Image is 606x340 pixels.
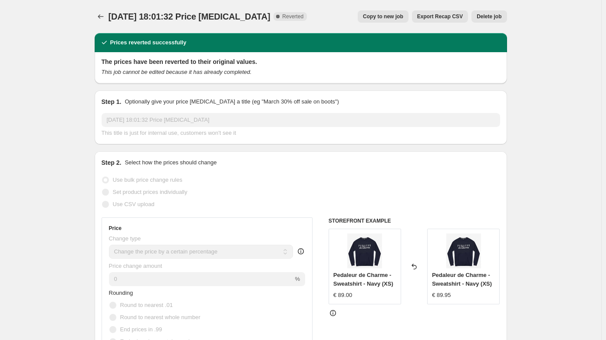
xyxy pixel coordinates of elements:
[432,272,492,287] span: Pedaleur de Charme - Sweatshirt - Navy (XS)
[417,13,463,20] span: Export Recap CSV
[102,158,122,167] h2: Step 2.
[109,272,293,286] input: -15
[446,233,481,268] img: La_Machine_Pedaleur_de_Charme_Navy_Sweatshirt_Flat_80x.jpg
[109,12,270,21] span: [DATE] 18:01:32 Price [MEDICAL_DATA]
[363,13,403,20] span: Copy to new job
[102,97,122,106] h2: Step 1.
[358,10,408,23] button: Copy to new job
[109,225,122,232] h3: Price
[102,113,500,127] input: 30% off holiday sale
[477,13,501,20] span: Delete job
[125,97,339,106] p: Optionally give your price [MEDICAL_DATA] a title (eg "March 30% off sale on boots")
[102,57,500,66] h2: The prices have been reverted to their original values.
[329,217,500,224] h6: STOREFRONT EXAMPLE
[296,247,305,256] div: help
[113,201,155,207] span: Use CSV upload
[295,276,300,282] span: %
[109,290,133,296] span: Rounding
[110,38,187,47] h2: Prices reverted successfully
[102,69,252,75] i: This job cannot be edited because it has already completed.
[95,10,107,23] button: Price change jobs
[471,10,507,23] button: Delete job
[120,326,162,333] span: End prices in .99
[333,272,393,287] span: Pedaleur de Charme - Sweatshirt - Navy (XS)
[120,302,173,308] span: Round to nearest .01
[120,314,201,320] span: Round to nearest whole number
[109,235,141,242] span: Change type
[125,158,217,167] p: Select how the prices should change
[113,177,182,183] span: Use bulk price change rules
[333,291,352,300] div: € 89.00
[282,13,303,20] span: Reverted
[109,263,162,269] span: Price change amount
[113,189,188,195] span: Set product prices individually
[412,10,468,23] button: Export Recap CSV
[102,130,236,136] span: This title is just for internal use, customers won't see it
[432,291,451,300] div: € 89.95
[347,233,382,268] img: La_Machine_Pedaleur_de_Charme_Navy_Sweatshirt_Flat_80x.jpg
